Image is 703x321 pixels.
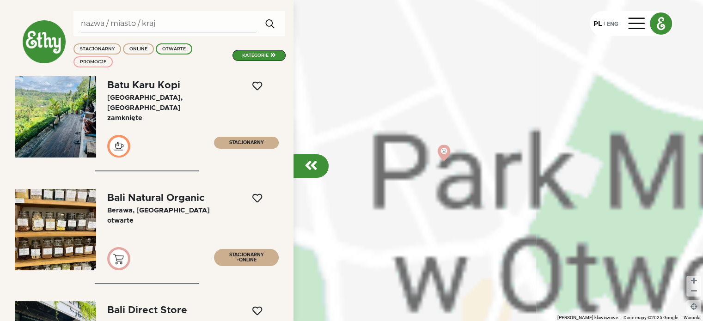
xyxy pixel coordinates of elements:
[237,258,239,262] span: +
[81,15,256,32] input: Search
[624,315,678,320] span: Dane mapy ©2025 Google
[602,20,607,28] div: |
[107,193,205,203] div: Bali Natural Organic
[229,253,264,257] span: STACJONARNY
[650,13,672,34] img: ethy logo
[242,52,269,59] div: kategorie
[107,115,142,121] span: zamknięte
[80,46,115,52] div: STACJONARNY
[80,59,106,65] div: PROMOCJE
[229,140,264,145] span: STACJONARNY
[107,94,183,111] span: [GEOGRAPHIC_DATA], [GEOGRAPHIC_DATA]
[607,18,618,29] div: ENG
[593,19,602,29] div: PL
[107,80,180,90] div: Batu Karu Kopi
[162,46,186,52] div: OTWARTE
[262,14,279,33] img: search.svg
[557,315,618,321] button: Skróty klawiszowe
[22,20,66,64] img: ethy-logo
[684,315,700,320] a: Warunki (otwiera się w nowej karcie)
[239,258,257,262] span: ONLINE
[107,207,210,214] span: Berawa, [GEOGRAPHIC_DATA]
[129,46,147,52] div: ONLINE
[107,217,134,224] span: Otwarte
